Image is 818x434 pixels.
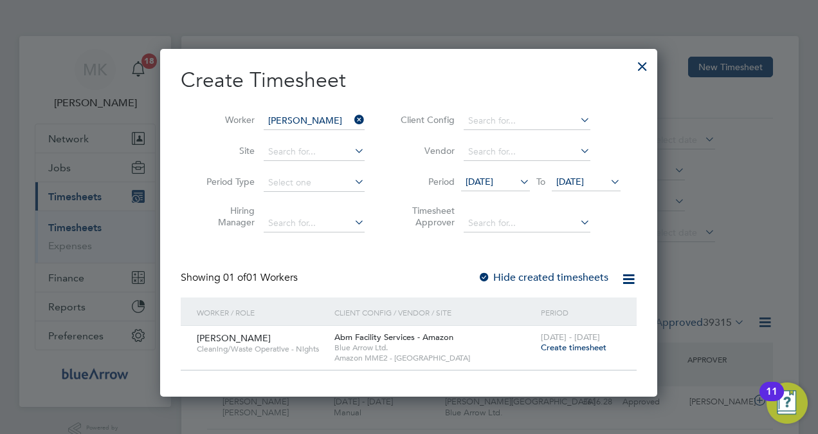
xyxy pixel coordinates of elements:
input: Search for... [464,143,590,161]
input: Search for... [464,112,590,130]
label: Period [397,176,455,187]
div: Worker / Role [194,297,331,327]
span: To [532,173,549,190]
span: Amazon MME2 - [GEOGRAPHIC_DATA] [334,353,534,363]
div: Showing [181,271,300,285]
span: [DATE] [556,176,584,187]
label: Hiring Manager [197,205,255,228]
span: Abm Facility Services - Amazon [334,332,453,343]
span: 01 Workers [223,271,298,284]
input: Select one [264,174,365,192]
label: Vendor [397,145,455,156]
span: [DATE] [466,176,493,187]
button: Open Resource Center, 11 new notifications [767,382,808,424]
div: Period [538,297,624,327]
span: Blue Arrow Ltd. [334,343,534,353]
span: Create timesheet [541,342,606,353]
input: Search for... [264,112,365,130]
h2: Create Timesheet [181,67,637,94]
label: Period Type [197,176,255,187]
label: Worker [197,114,255,126]
span: Cleaning/Waste Operative - Nights [197,344,325,354]
label: Hide created timesheets [478,271,608,284]
span: 01 of [223,271,246,284]
label: Site [197,145,255,156]
div: 11 [766,392,777,408]
input: Search for... [264,143,365,161]
span: [PERSON_NAME] [197,332,271,344]
span: [DATE] - [DATE] [541,332,600,343]
label: Client Config [397,114,455,126]
input: Search for... [464,214,590,232]
label: Timesheet Approver [397,205,455,228]
div: Client Config / Vendor / Site [331,297,538,327]
input: Search for... [264,214,365,232]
